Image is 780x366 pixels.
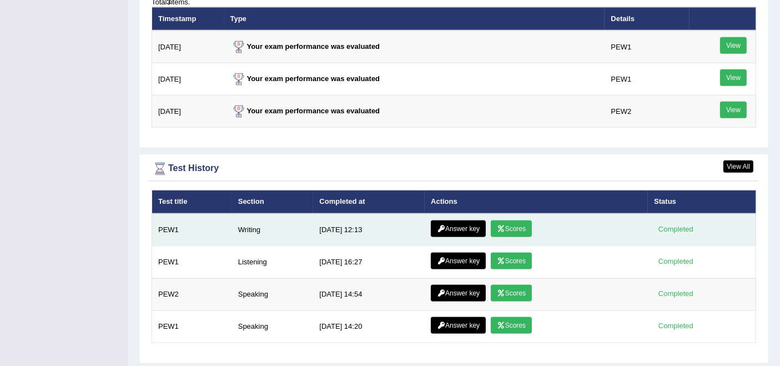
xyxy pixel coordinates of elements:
[491,220,532,237] a: Scores
[232,278,314,310] td: Speaking
[152,161,756,177] div: Test History
[152,7,224,31] th: Timestamp
[152,96,224,128] td: [DATE]
[431,220,486,237] a: Answer key
[654,224,697,235] div: Completed
[313,246,425,278] td: [DATE] 16:27
[425,190,648,214] th: Actions
[720,37,747,54] a: View
[648,190,756,214] th: Status
[654,320,697,332] div: Completed
[232,190,314,214] th: Section
[605,7,689,31] th: Details
[605,63,689,96] td: PEW1
[605,31,689,63] td: PEW1
[232,214,314,247] td: Writing
[152,190,232,214] th: Test title
[654,256,697,268] div: Completed
[723,161,753,173] a: View All
[152,278,232,310] td: PEW2
[313,190,425,214] th: Completed at
[152,310,232,343] td: PEW1
[654,288,697,300] div: Completed
[230,74,380,83] strong: Your exam performance was evaluated
[152,246,232,278] td: PEW1
[720,69,747,86] a: View
[230,42,380,51] strong: Your exam performance was evaluated
[232,246,314,278] td: Listening
[313,278,425,310] td: [DATE] 14:54
[431,253,486,269] a: Answer key
[491,285,532,302] a: Scores
[720,102,747,118] a: View
[491,253,532,269] a: Scores
[152,31,224,63] td: [DATE]
[431,285,486,302] a: Answer key
[313,214,425,247] td: [DATE] 12:13
[491,317,532,334] a: Scores
[232,310,314,343] td: Speaking
[313,310,425,343] td: [DATE] 14:20
[431,317,486,334] a: Answer key
[230,107,380,115] strong: Your exam performance was evaluated
[224,7,605,31] th: Type
[152,214,232,247] td: PEW1
[605,96,689,128] td: PEW2
[152,63,224,96] td: [DATE]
